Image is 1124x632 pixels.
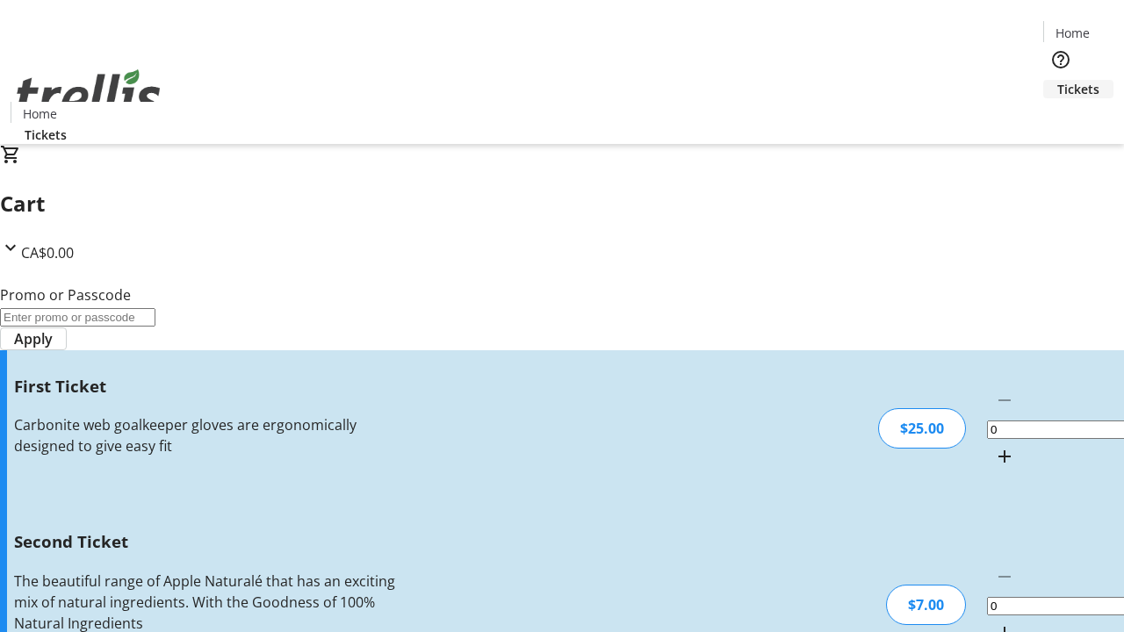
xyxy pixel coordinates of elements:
[1057,80,1099,98] span: Tickets
[1043,42,1078,77] button: Help
[1043,80,1113,98] a: Tickets
[14,529,398,554] h3: Second Ticket
[1056,24,1090,42] span: Home
[14,374,398,399] h3: First Ticket
[25,126,67,144] span: Tickets
[23,104,57,123] span: Home
[11,126,81,144] a: Tickets
[14,414,398,456] div: Carbonite web goalkeeper gloves are ergonomically designed to give easy fit
[878,408,966,449] div: $25.00
[14,328,53,349] span: Apply
[1043,98,1078,133] button: Cart
[1044,24,1100,42] a: Home
[21,243,74,262] span: CA$0.00
[886,585,966,625] div: $7.00
[11,104,68,123] a: Home
[11,50,167,138] img: Orient E2E Organization 0gVn3KdbAw's Logo
[987,439,1022,474] button: Increment by one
